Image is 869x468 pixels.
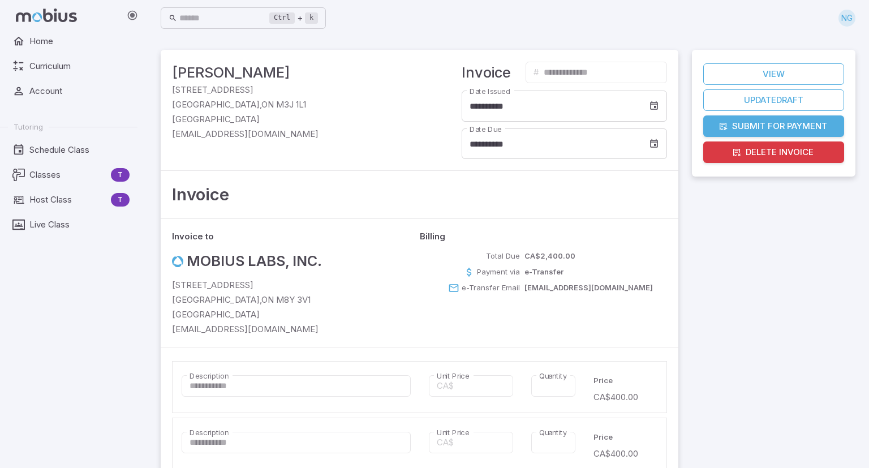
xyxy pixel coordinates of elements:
[305,12,318,24] kbd: k
[29,218,130,231] span: Live Class
[703,89,844,111] button: Updatedraft
[703,115,844,137] button: Submit for Payment
[838,10,855,27] div: NG
[172,323,420,336] p: [EMAIL_ADDRESS][DOMAIN_NAME]
[470,124,501,135] label: Date Due
[187,251,322,272] h4: Mobius Labs, Inc.
[593,375,657,387] p: Price
[172,84,420,96] p: [STREET_ADDRESS]
[593,391,657,403] p: CA$400.00
[29,85,130,97] span: Account
[470,86,510,97] label: Date Issued
[190,371,228,381] label: Description
[172,294,420,306] p: [GEOGRAPHIC_DATA] , ON M8Y 3V1
[14,122,43,132] span: Tutoring
[172,230,420,243] p: Invoice to
[539,427,567,438] label: Quantity
[462,282,520,294] p: e-Transfer Email
[29,144,130,156] span: Schedule Class
[29,169,106,181] span: Classes
[190,427,228,438] label: Description
[29,60,130,72] span: Curriculum
[477,267,520,278] p: Payment via
[111,169,130,181] span: T
[593,432,657,443] p: Price
[703,63,844,85] a: View
[172,61,420,84] h4: [PERSON_NAME]
[172,182,667,207] h3: Invoice
[437,371,470,381] label: Unit Price
[437,427,470,438] label: Unit Price
[269,11,318,25] div: +
[703,141,844,163] button: Delete Invoice
[172,113,420,126] p: [GEOGRAPHIC_DATA]
[524,282,653,294] p: [EMAIL_ADDRESS][DOMAIN_NAME]
[462,61,521,84] h4: Invoice
[524,251,575,262] p: CA$2,400.00
[539,371,567,381] label: Quantity
[172,279,420,291] p: [STREET_ADDRESS]
[437,436,454,449] p: CA$
[111,194,130,205] span: T
[29,194,106,206] span: Host Class
[534,66,539,79] p: #
[269,12,295,24] kbd: Ctrl
[172,98,420,111] p: [GEOGRAPHIC_DATA] , ON M3J 1L1
[437,380,454,392] p: CA$
[420,230,668,243] p: Billing
[29,35,130,48] span: Home
[593,448,657,460] p: CA$400.00
[524,267,563,278] p: e-Transfer
[172,128,420,140] p: [EMAIL_ADDRESS][DOMAIN_NAME]
[172,308,420,321] p: [GEOGRAPHIC_DATA]
[486,251,520,262] p: Total Due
